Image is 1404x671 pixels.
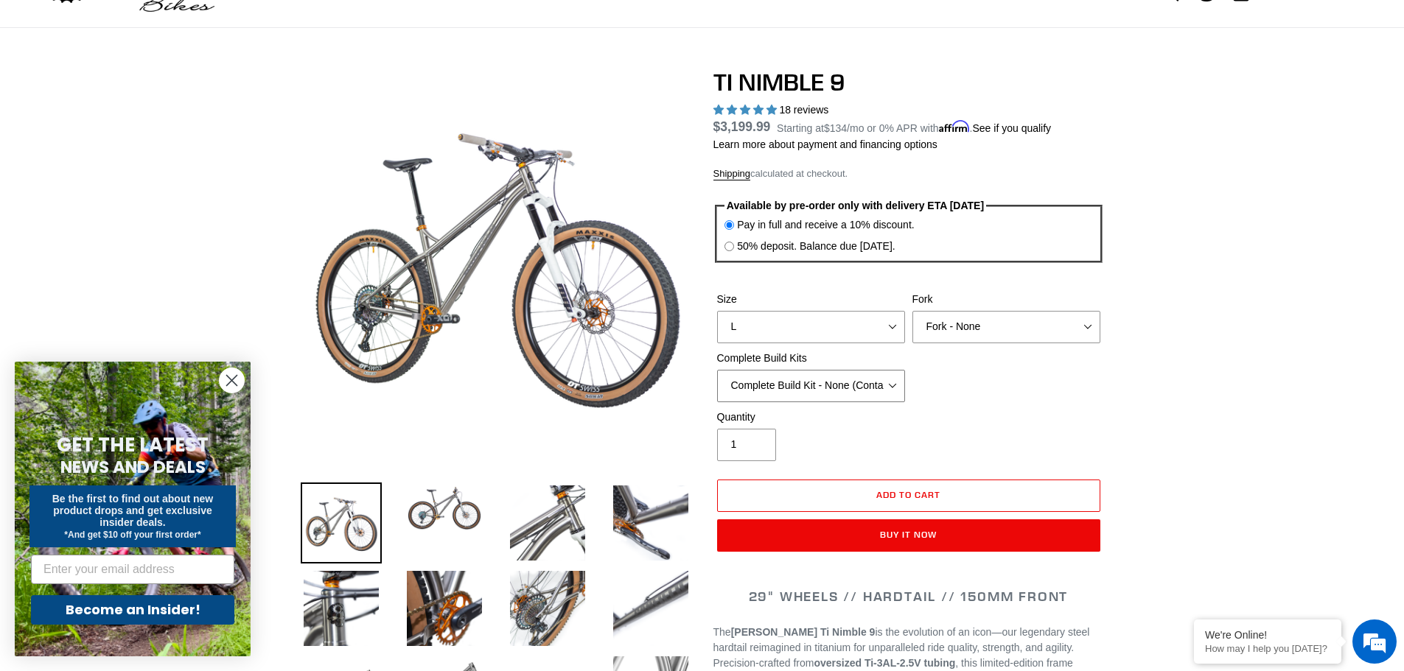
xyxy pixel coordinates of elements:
[301,482,382,563] img: Load image into Gallery viewer, TI NIMBLE 9
[64,530,200,540] span: *And get $10 off your first order*
[717,292,905,307] label: Size
[713,68,1104,96] h1: TI NIMBLE 9
[814,657,955,669] strong: oversized Ti-3AL-2.5V tubing
[1205,629,1330,641] div: We're Online!
[713,138,937,150] a: Learn more about payment and financing options
[404,568,485,649] img: Load image into Gallery viewer, TI NIMBLE 9
[713,119,771,134] span: $3,199.99
[7,402,281,454] textarea: Type your message and hit 'Enter'
[713,166,1104,181] div: calculated at checkout.
[717,410,905,425] label: Quantity
[972,122,1051,134] a: See if you qualify - Learn more about Affirm Financing (opens in modal)
[610,568,691,649] img: Load image into Gallery viewer, TI NIMBLE 9
[876,489,940,500] span: Add to cart
[717,351,905,366] label: Complete Build Kits
[57,432,209,458] span: GET THE LATEST
[404,482,485,534] img: Load image into Gallery viewer, TI NIMBLE 9
[31,595,234,625] button: Become an Insider!
[1205,643,1330,654] p: How may I help you today?
[737,239,895,254] label: 50% deposit. Balance due [DATE].
[724,198,986,214] legend: Available by pre-order only with delivery ETA [DATE]
[31,555,234,584] input: Enter your email address
[99,82,270,102] div: Chat with us now
[507,482,588,563] img: Load image into Gallery viewer, TI NIMBLE 9
[242,7,277,43] div: Minimize live chat window
[737,217,914,233] label: Pay in full and receive a 10% discount.
[779,104,828,116] span: 18 reviews
[52,493,214,528] span: Be the first to find out about new product drops and get exclusive insider deals.
[912,292,1100,307] label: Fork
[713,168,751,180] a: Shipping
[824,122,847,134] span: $134
[717,479,1100,512] button: Add to cart
[47,74,84,110] img: d_696896380_company_1647369064580_696896380
[713,104,780,116] span: 4.89 stars
[85,186,203,334] span: We're online!
[16,81,38,103] div: Navigation go back
[60,455,206,479] span: NEWS AND DEALS
[717,519,1100,552] button: Buy it now
[749,588,1069,605] span: 29" WHEELS // HARDTAIL // 150MM FRONT
[731,626,876,638] strong: [PERSON_NAME] Ti Nimble 9
[507,568,588,649] img: Load image into Gallery viewer, TI NIMBLE 9
[939,120,970,133] span: Affirm
[610,482,691,563] img: Load image into Gallery viewer, TI NIMBLE 9
[219,368,245,393] button: Close dialog
[301,568,382,649] img: Load image into Gallery viewer, TI NIMBLE 9
[777,117,1051,136] p: Starting at /mo or 0% APR with .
